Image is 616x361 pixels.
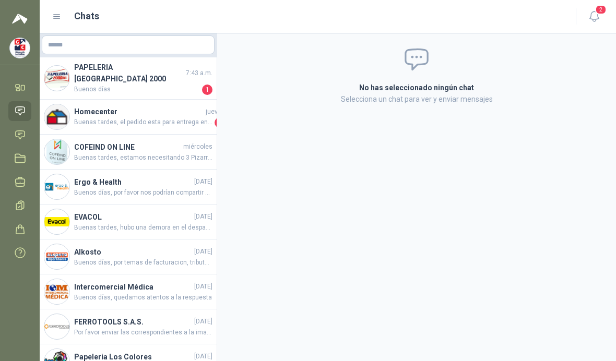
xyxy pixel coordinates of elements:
[74,153,212,163] span: Buenas tardes, estamos necesitando 3 Pizarras móvil magnética de doble cara VIZ-PRO, marco y sopo...
[74,328,212,338] span: Por favor enviar las correspondientes a la imagen WhatsApp Image [DATE] 1.03.20 PM.jpeg
[194,212,212,222] span: [DATE]
[74,9,99,23] h1: Chats
[40,239,217,274] a: Company LogoAlkosto[DATE]Buenos días, por temas de facturacion, tributacion, y credito 30 dias, e...
[194,247,212,257] span: [DATE]
[44,174,69,199] img: Company Logo
[74,62,184,85] h4: PAPELERIA [GEOGRAPHIC_DATA] 2000
[194,282,212,292] span: [DATE]
[74,176,192,188] h4: Ergo & Health
[40,274,217,309] a: Company LogoIntercomercial Médica[DATE]Buenos días, quedamos atentos a la respuesta
[74,258,212,268] span: Buenos días, por temas de facturacion, tributacion, y credito 30 dias, el precio debe tener consi...
[74,188,212,198] span: Buenos días, por favor nos podrían compartir estatura y peso del paciente.
[44,314,69,339] img: Company Logo
[74,246,192,258] h4: Alkosto
[215,117,225,128] span: 1
[74,223,212,233] span: Buenas tardes, hubo una demora en el despacho, estarían llegando entre [DATE] y el [DATE]. Guía S...
[74,85,200,95] span: Buenos días
[40,100,217,135] a: Company LogoHomecenterjuevesBuenas tardes, el pedido esta para entrega entre [DATE] y [DATE].1
[40,170,217,204] a: Company LogoErgo & Health[DATE]Buenos días, por favor nos podrían compartir estatura y peso del p...
[234,82,599,93] h2: No has seleccionado ningún chat
[234,93,599,105] p: Selecciona un chat para ver y enviar mensajes
[44,139,69,164] img: Company Logo
[10,38,30,58] img: Company Logo
[74,211,192,223] h4: EVACOL
[74,106,204,117] h4: Homecenter
[44,104,69,129] img: Company Logo
[40,57,217,100] a: Company LogoPAPELERIA [GEOGRAPHIC_DATA] 20007:43 a.m.Buenos días1
[40,309,217,344] a: Company LogoFERROTOOLS S.A.S.[DATE]Por favor enviar las correspondientes a la imagen WhatsApp Ima...
[74,141,181,153] h4: COFEIND ON LINE
[12,13,28,25] img: Logo peakr
[40,204,217,239] a: Company LogoEVACOL[DATE]Buenas tardes, hubo una demora en el despacho, estarían llegando entre [D...
[74,117,212,128] span: Buenas tardes, el pedido esta para entrega entre [DATE] y [DATE].
[74,281,192,293] h4: Intercomercial Médica
[194,317,212,327] span: [DATE]
[206,107,225,117] span: jueves
[74,293,212,303] span: Buenos días, quedamos atentos a la respuesta
[44,279,69,304] img: Company Logo
[585,7,603,26] button: 2
[44,209,69,234] img: Company Logo
[44,66,69,91] img: Company Logo
[44,244,69,269] img: Company Logo
[202,85,212,95] span: 1
[595,5,607,15] span: 2
[194,177,212,187] span: [DATE]
[186,68,212,78] span: 7:43 a.m.
[183,142,212,152] span: miércoles
[40,135,217,170] a: Company LogoCOFEIND ON LINEmiércolesBuenas tardes, estamos necesitando 3 Pizarras móvil magnética...
[74,316,192,328] h4: FERROTOOLS S.A.S.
